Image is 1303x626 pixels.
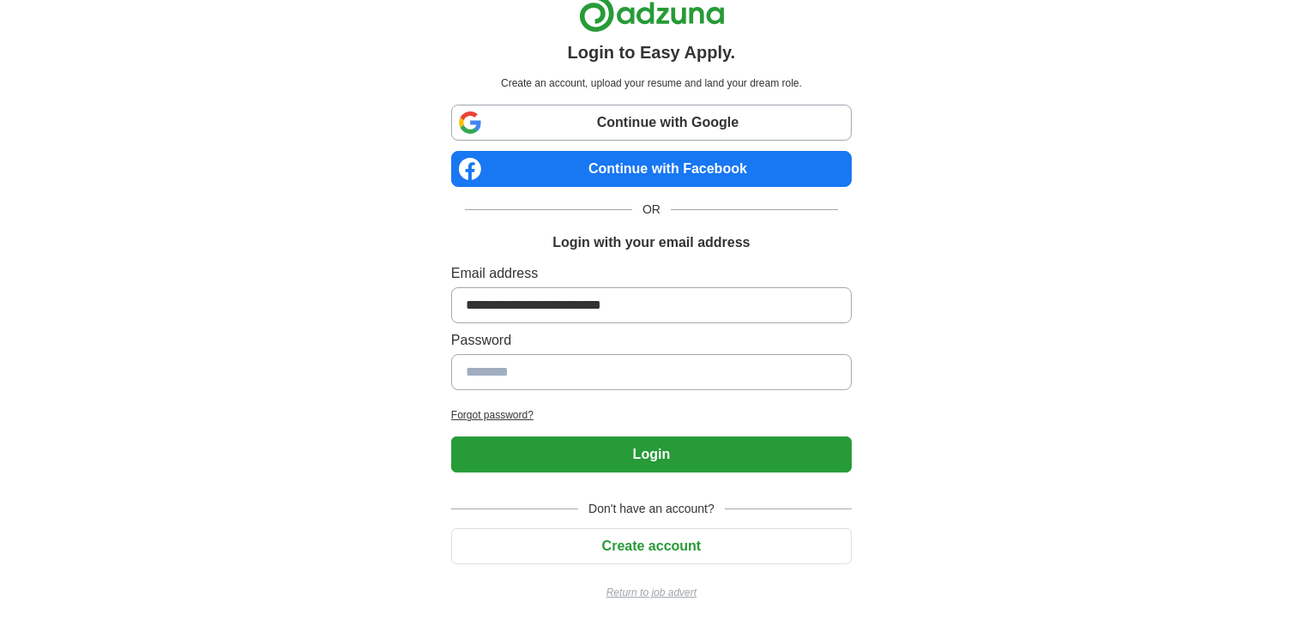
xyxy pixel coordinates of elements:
[451,407,852,423] a: Forgot password?
[455,75,848,91] p: Create an account, upload your resume and land your dream role.
[632,201,671,219] span: OR
[451,151,852,187] a: Continue with Facebook
[451,436,852,473] button: Login
[451,105,852,141] a: Continue with Google
[451,539,852,553] a: Create account
[578,500,725,518] span: Don't have an account?
[552,232,750,253] h1: Login with your email address
[451,330,852,351] label: Password
[568,39,736,65] h1: Login to Easy Apply.
[451,263,852,284] label: Email address
[451,528,852,564] button: Create account
[451,585,852,600] a: Return to job advert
